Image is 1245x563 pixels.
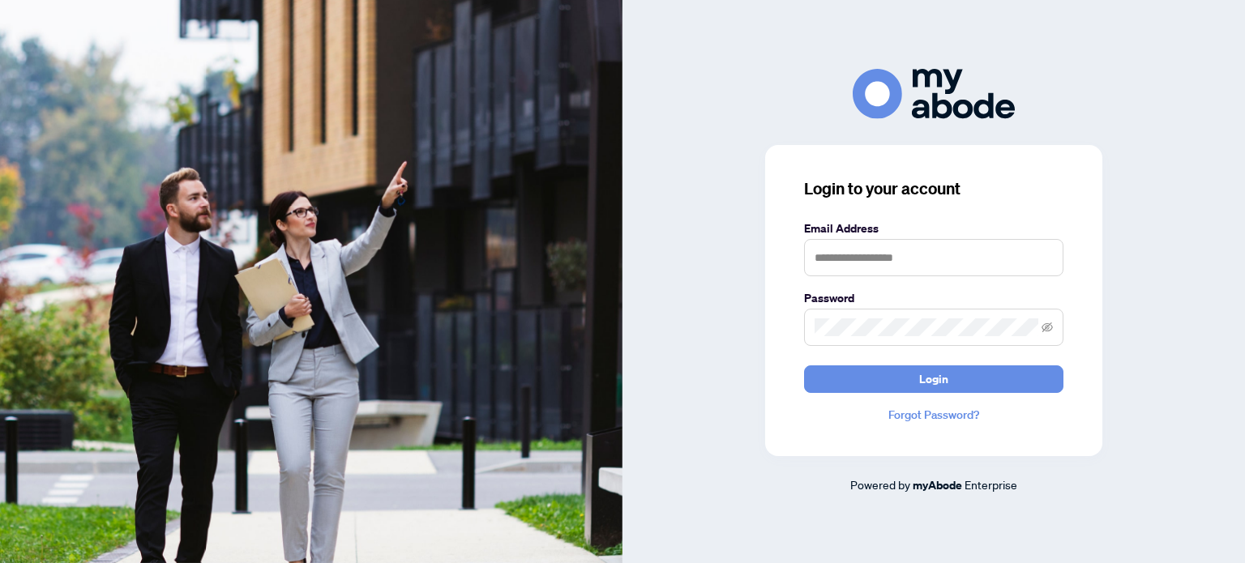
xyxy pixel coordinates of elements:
[853,69,1015,118] img: ma-logo
[919,366,948,392] span: Login
[804,177,1063,200] h3: Login to your account
[804,220,1063,237] label: Email Address
[913,476,962,494] a: myAbode
[804,365,1063,393] button: Login
[850,477,910,492] span: Powered by
[1042,322,1053,333] span: eye-invisible
[965,477,1017,492] span: Enterprise
[804,289,1063,307] label: Password
[804,406,1063,424] a: Forgot Password?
